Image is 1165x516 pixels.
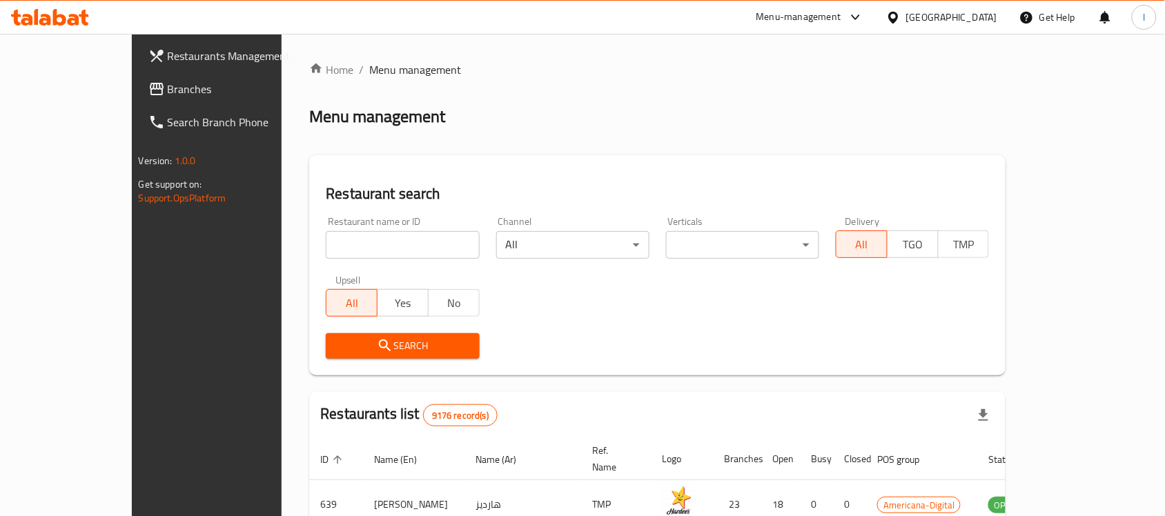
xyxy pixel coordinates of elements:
label: Upsell [335,275,361,285]
span: 9176 record(s) [424,409,497,422]
div: All [496,231,649,259]
span: 1.0.0 [175,152,196,170]
span: Yes [383,293,423,313]
a: Restaurants Management [137,39,326,72]
span: Search [337,337,468,355]
nav: breadcrumb [309,61,1006,78]
th: Busy [800,438,833,480]
th: Open [761,438,800,480]
div: ​ [666,231,819,259]
button: TGO [887,230,939,258]
button: All [836,230,888,258]
h2: Restaurant search [326,183,989,204]
span: Get support on: [139,175,202,193]
span: Branches [168,81,315,97]
span: All [842,235,882,255]
div: Export file [967,399,1000,432]
span: No [434,293,474,313]
h2: Restaurants list [320,404,498,426]
span: OPEN [988,497,1022,513]
a: Branches [137,72,326,106]
th: Logo [651,438,713,480]
span: Name (En) [374,451,435,468]
a: Search Branch Phone [137,106,326,139]
button: All [326,289,378,317]
h2: Menu management [309,106,445,128]
th: Closed [833,438,866,480]
span: All [332,293,372,313]
button: Search [326,333,479,359]
button: Yes [377,289,429,317]
span: Name (Ar) [476,451,534,468]
button: No [428,289,480,317]
button: TMP [938,230,990,258]
span: Version: [139,152,173,170]
span: POS group [877,451,937,468]
div: OPEN [988,497,1022,513]
div: Total records count [423,404,498,426]
span: Status [988,451,1033,468]
li: / [359,61,364,78]
input: Search for restaurant name or ID.. [326,231,479,259]
th: Branches [713,438,761,480]
span: Restaurants Management [168,48,315,64]
span: TMP [944,235,984,255]
span: Ref. Name [592,442,634,475]
label: Delivery [845,217,880,226]
span: Search Branch Phone [168,114,315,130]
div: [GEOGRAPHIC_DATA] [906,10,997,25]
a: Home [309,61,353,78]
span: l [1143,10,1145,25]
span: TGO [893,235,933,255]
a: Support.OpsPlatform [139,189,226,207]
span: ID [320,451,346,468]
div: Menu-management [756,9,841,26]
span: Menu management [369,61,461,78]
span: Americana-Digital [878,497,960,513]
